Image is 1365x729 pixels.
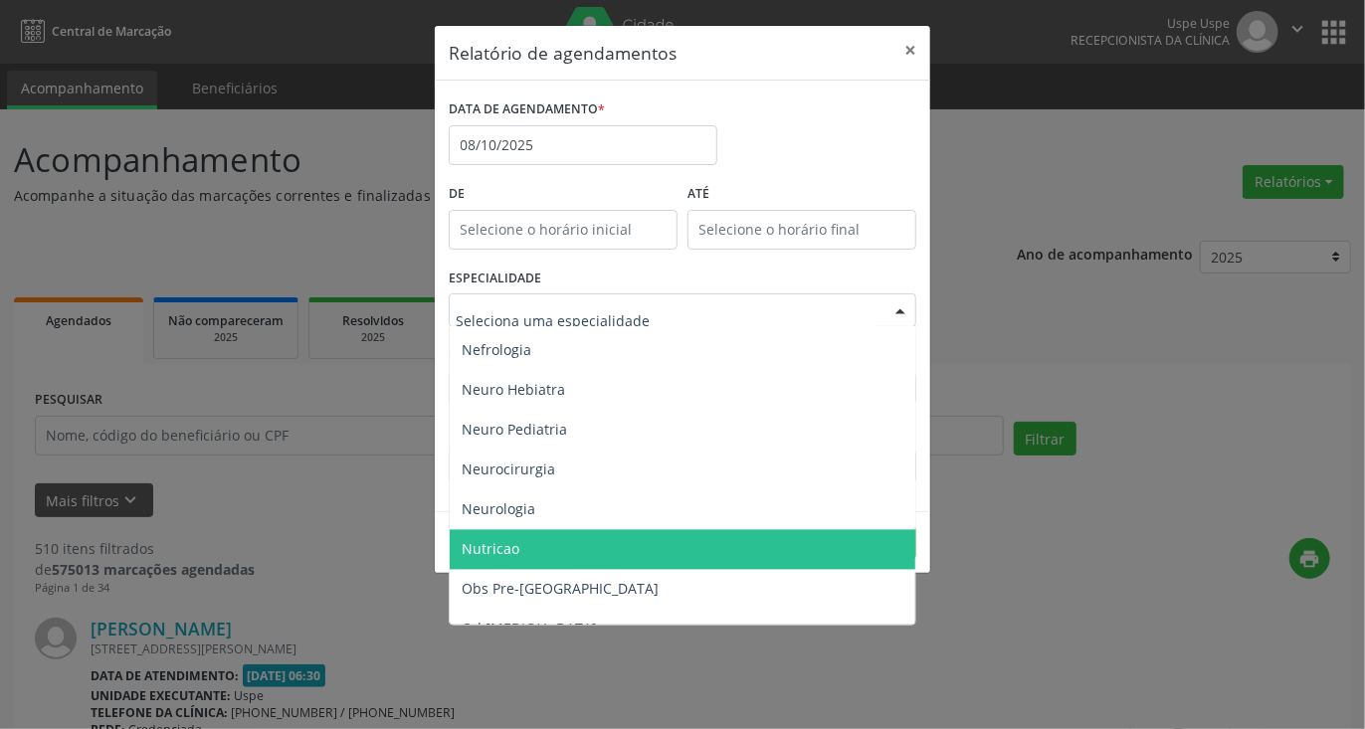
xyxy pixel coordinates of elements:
[462,341,531,360] span: Nefrologia
[687,179,916,210] label: ATÉ
[462,620,597,638] span: Od.[MEDICAL_DATA]
[462,460,555,479] span: Neurocirurgia
[449,264,541,294] label: ESPECIALIDADE
[456,300,876,340] input: Seleciona uma especialidade
[462,381,565,400] span: Neuro Hebiatra
[449,210,678,250] input: Selecione o horário inicial
[890,26,930,75] button: Close
[462,500,535,519] span: Neurologia
[449,40,677,66] h5: Relatório de agendamentos
[462,580,659,599] span: Obs Pre-[GEOGRAPHIC_DATA]
[687,210,916,250] input: Selecione o horário final
[462,540,519,559] span: Nutricao
[449,94,605,125] label: DATA DE AGENDAMENTO
[449,125,717,165] input: Selecione uma data ou intervalo
[449,179,678,210] label: De
[462,421,567,440] span: Neuro Pediatria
